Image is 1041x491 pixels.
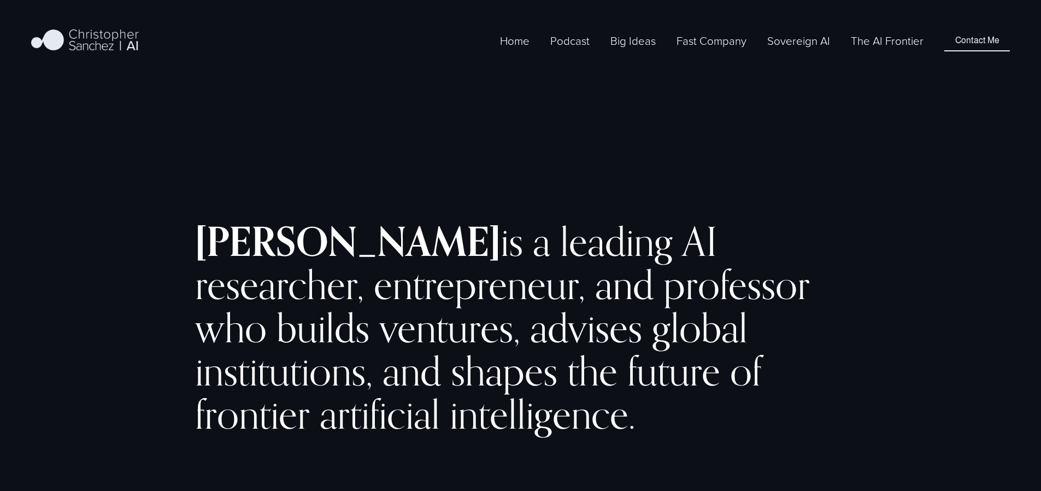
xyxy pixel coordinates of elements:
[851,32,924,50] a: The AI Frontier
[550,32,590,50] a: Podcast
[31,27,139,55] img: Christopher Sanchez | AI
[610,33,656,49] span: Big Ideas
[944,30,1009,51] a: Contact Me
[610,32,656,50] a: folder dropdown
[767,32,830,50] a: Sovereign AI
[677,32,746,50] a: folder dropdown
[195,217,501,266] strong: [PERSON_NAME]
[677,33,746,49] span: Fast Company
[500,32,530,50] a: Home
[195,220,845,436] h2: is a leading AI researcher, entrepreneur, and professor who builds ventures, advises global insti...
